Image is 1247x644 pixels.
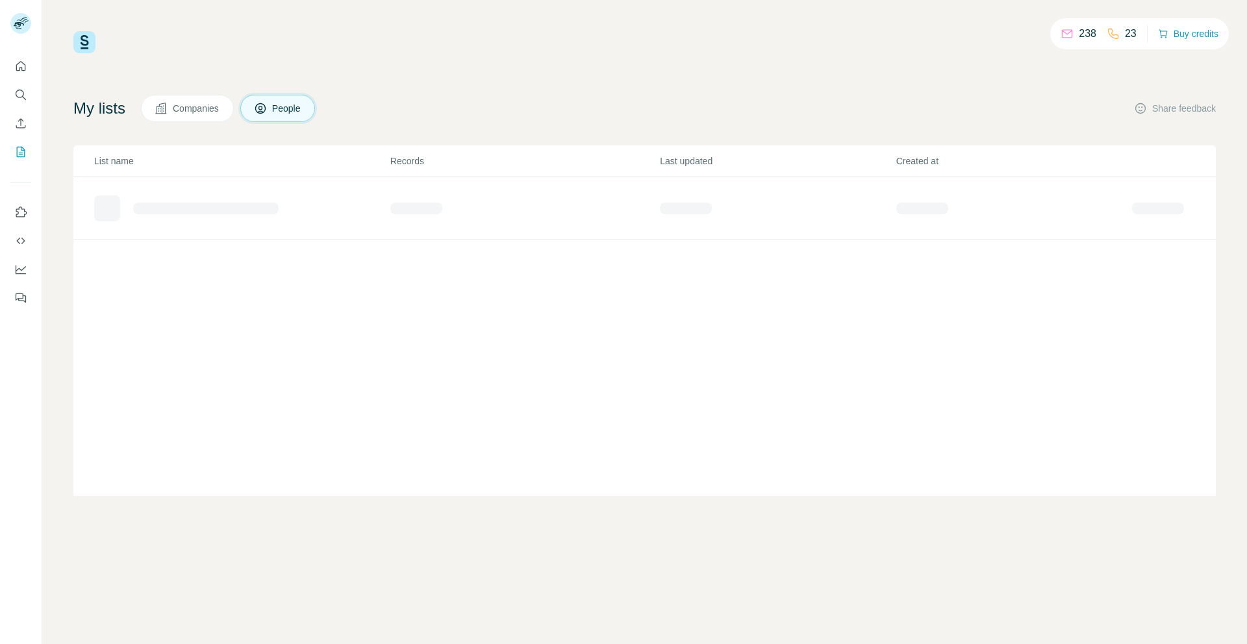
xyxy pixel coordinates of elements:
span: Companies [173,102,220,115]
p: Created at [896,155,1131,167]
p: Records [390,155,659,167]
p: Last updated [660,155,894,167]
button: Quick start [10,55,31,78]
button: Share feedback [1134,102,1216,115]
button: Use Surfe API [10,229,31,253]
span: People [272,102,302,115]
button: Search [10,83,31,106]
h4: My lists [73,98,125,119]
button: Use Surfe on LinkedIn [10,201,31,224]
p: 238 [1079,26,1096,42]
button: Feedback [10,286,31,310]
p: 23 [1125,26,1137,42]
button: My lists [10,140,31,164]
button: Dashboard [10,258,31,281]
img: Surfe Logo [73,31,95,53]
button: Buy credits [1158,25,1218,43]
button: Enrich CSV [10,112,31,135]
p: List name [94,155,389,167]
